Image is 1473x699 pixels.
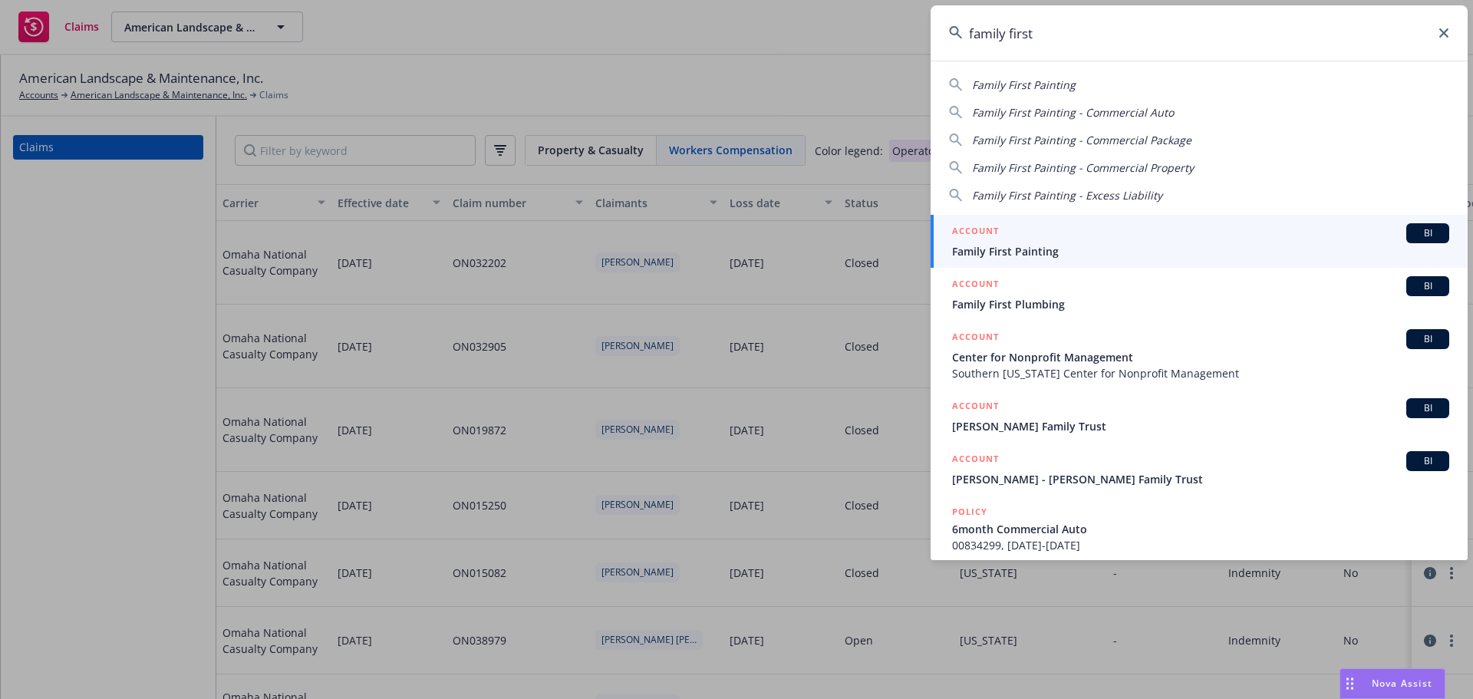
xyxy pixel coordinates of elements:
span: BI [1412,226,1443,240]
span: Nova Assist [1372,677,1432,690]
span: Family First Painting - Excess Liability [972,188,1162,203]
span: Family First Painting [952,243,1449,259]
span: Southern [US_STATE] Center for Nonprofit Management [952,365,1449,381]
span: BI [1412,454,1443,468]
span: 6month Commercial Auto [952,521,1449,537]
span: Family First Painting - Commercial Auto [972,105,1174,120]
div: Drag to move [1340,669,1359,698]
h5: POLICY [952,504,987,519]
h5: ACCOUNT [952,451,999,470]
h5: ACCOUNT [952,398,999,417]
button: Nova Assist [1340,668,1445,699]
h5: ACCOUNT [952,223,999,242]
a: ACCOUNTBI[PERSON_NAME] - [PERSON_NAME] Family Trust [931,443,1468,496]
h5: ACCOUNT [952,276,999,295]
a: ACCOUNTBIFamily First Plumbing [931,268,1468,321]
input: Search... [931,5,1468,61]
span: [PERSON_NAME] - [PERSON_NAME] Family Trust [952,471,1449,487]
span: Family First Painting [972,77,1076,92]
span: BI [1412,401,1443,415]
span: Center for Nonprofit Management [952,349,1449,365]
a: ACCOUNTBIFamily First Painting [931,215,1468,268]
a: ACCOUNTBI[PERSON_NAME] Family Trust [931,390,1468,443]
span: BI [1412,332,1443,346]
span: [PERSON_NAME] Family Trust [952,418,1449,434]
span: BI [1412,279,1443,293]
h5: ACCOUNT [952,329,999,348]
span: Family First Plumbing [952,296,1449,312]
span: Family First Painting - Commercial Package [972,133,1191,147]
a: ACCOUNTBICenter for Nonprofit ManagementSouthern [US_STATE] Center for Nonprofit Management [931,321,1468,390]
span: 00834299, [DATE]-[DATE] [952,537,1449,553]
a: POLICY6month Commercial Auto00834299, [DATE]-[DATE] [931,496,1468,562]
span: Family First Painting - Commercial Property [972,160,1194,175]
